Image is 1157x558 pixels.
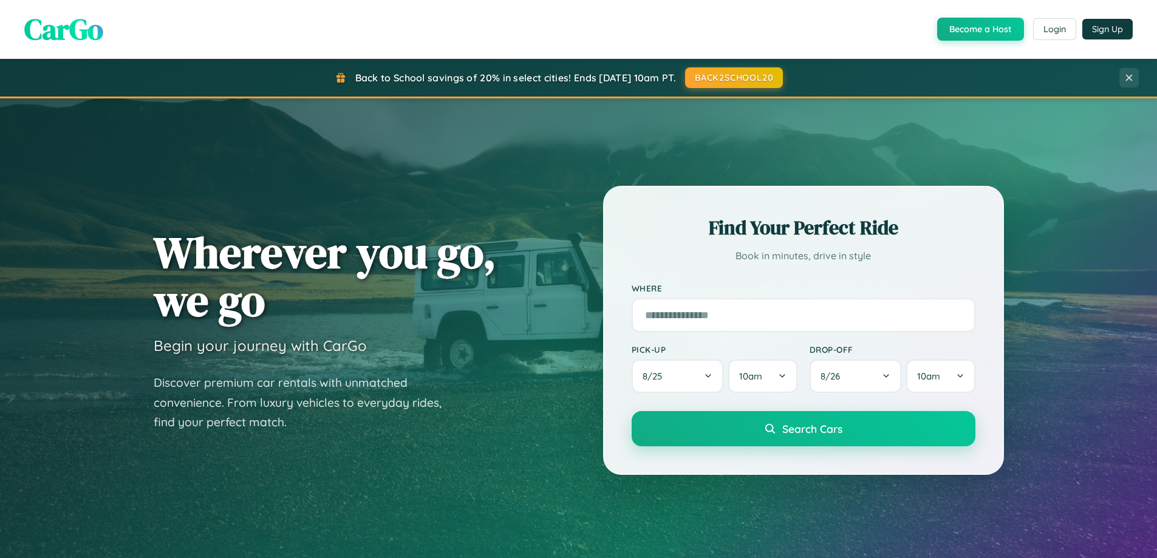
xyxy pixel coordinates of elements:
span: Search Cars [782,422,842,435]
button: Login [1033,18,1076,40]
label: Where [632,283,975,293]
span: 10am [917,370,940,382]
span: 8 / 25 [643,370,668,382]
button: Search Cars [632,411,975,446]
h2: Find Your Perfect Ride [632,214,975,241]
button: Become a Host [937,18,1024,41]
span: 10am [739,370,762,382]
span: CarGo [24,9,103,49]
span: Back to School savings of 20% in select cities! Ends [DATE] 10am PT. [355,72,676,84]
button: 10am [728,359,797,393]
button: 8/26 [810,359,902,393]
label: Pick-up [632,344,797,355]
label: Drop-off [810,344,975,355]
p: Book in minutes, drive in style [632,247,975,265]
button: 8/25 [632,359,724,393]
span: 8 / 26 [821,370,846,382]
h3: Begin your journey with CarGo [154,336,367,355]
button: Sign Up [1082,19,1133,39]
h1: Wherever you go, we go [154,228,496,324]
button: 10am [906,359,975,393]
p: Discover premium car rentals with unmatched convenience. From luxury vehicles to everyday rides, ... [154,373,457,432]
button: BACK2SCHOOL20 [685,67,783,88]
